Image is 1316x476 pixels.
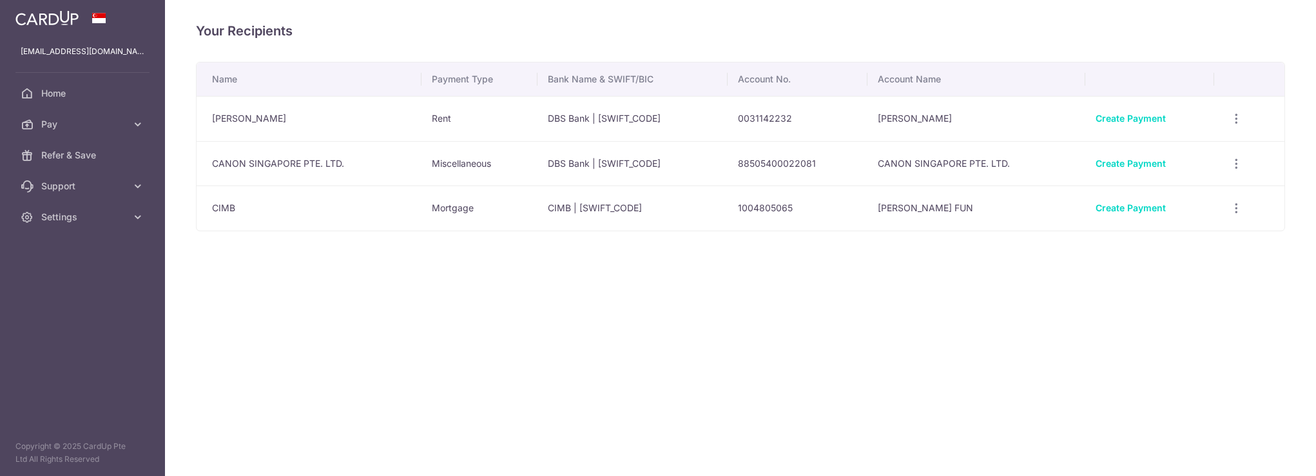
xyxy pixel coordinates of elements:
[537,141,727,186] td: DBS Bank | [SWIFT_CODE]
[197,96,421,141] td: [PERSON_NAME]
[728,96,868,141] td: 0031142232
[537,186,727,231] td: CIMB | [SWIFT_CODE]
[537,62,727,96] th: Bank Name & SWIFT/BIC
[1096,202,1166,213] a: Create Payment
[421,186,538,231] td: Mortgage
[41,211,126,224] span: Settings
[196,21,1285,41] h4: Your Recipients
[15,10,79,26] img: CardUp
[421,96,538,141] td: Rent
[728,186,868,231] td: 1004805065
[728,141,868,186] td: 88505400022081
[197,186,421,231] td: CIMB
[41,118,126,131] span: Pay
[41,180,126,193] span: Support
[41,149,126,162] span: Refer & Save
[21,45,144,58] p: [EMAIL_ADDRESS][DOMAIN_NAME]
[1096,158,1166,169] a: Create Payment
[867,96,1085,141] td: [PERSON_NAME]
[197,141,421,186] td: CANON SINGAPORE PTE. LTD.
[728,62,868,96] th: Account No.
[867,62,1085,96] th: Account Name
[537,96,727,141] td: DBS Bank | [SWIFT_CODE]
[421,62,538,96] th: Payment Type
[867,141,1085,186] td: CANON SINGAPORE PTE. LTD.
[197,62,421,96] th: Name
[867,186,1085,231] td: [PERSON_NAME] FUN
[41,87,126,100] span: Home
[421,141,538,186] td: Miscellaneous
[1096,113,1166,124] a: Create Payment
